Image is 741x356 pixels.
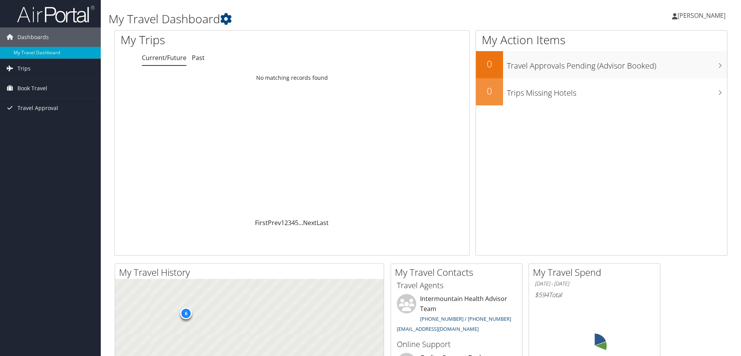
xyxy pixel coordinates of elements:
[535,291,549,299] span: $594
[255,218,268,227] a: First
[298,218,303,227] span: …
[317,218,329,227] a: Last
[17,98,58,118] span: Travel Approval
[677,11,725,20] span: [PERSON_NAME]
[507,57,727,71] h3: Travel Approvals Pending (Advisor Booked)
[17,28,49,47] span: Dashboards
[535,280,654,287] h6: [DATE] - [DATE]
[476,57,503,71] h2: 0
[109,11,525,27] h1: My Travel Dashboard
[672,4,733,27] a: [PERSON_NAME]
[507,84,727,98] h3: Trips Missing Hotels
[142,53,186,62] a: Current/Future
[476,32,727,48] h1: My Action Items
[17,79,47,98] span: Book Travel
[533,266,660,279] h2: My Travel Spend
[476,84,503,98] h2: 0
[291,218,295,227] a: 4
[393,294,520,335] li: Intermountain Health Advisor Team
[180,308,192,319] div: 6
[121,32,316,48] h1: My Trips
[476,51,727,78] a: 0Travel Approvals Pending (Advisor Booked)
[397,280,516,291] h3: Travel Agents
[281,218,284,227] a: 1
[420,315,511,322] a: [PHONE_NUMBER] / [PHONE_NUMBER]
[17,59,31,78] span: Trips
[303,218,317,227] a: Next
[288,218,291,227] a: 3
[395,266,522,279] h2: My Travel Contacts
[119,266,384,279] h2: My Travel History
[17,5,95,23] img: airportal-logo.png
[192,53,205,62] a: Past
[535,291,654,299] h6: Total
[476,78,727,105] a: 0Trips Missing Hotels
[284,218,288,227] a: 2
[397,325,479,332] a: [EMAIL_ADDRESS][DOMAIN_NAME]
[397,339,516,350] h3: Online Support
[295,218,298,227] a: 5
[268,218,281,227] a: Prev
[115,71,469,85] td: No matching records found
